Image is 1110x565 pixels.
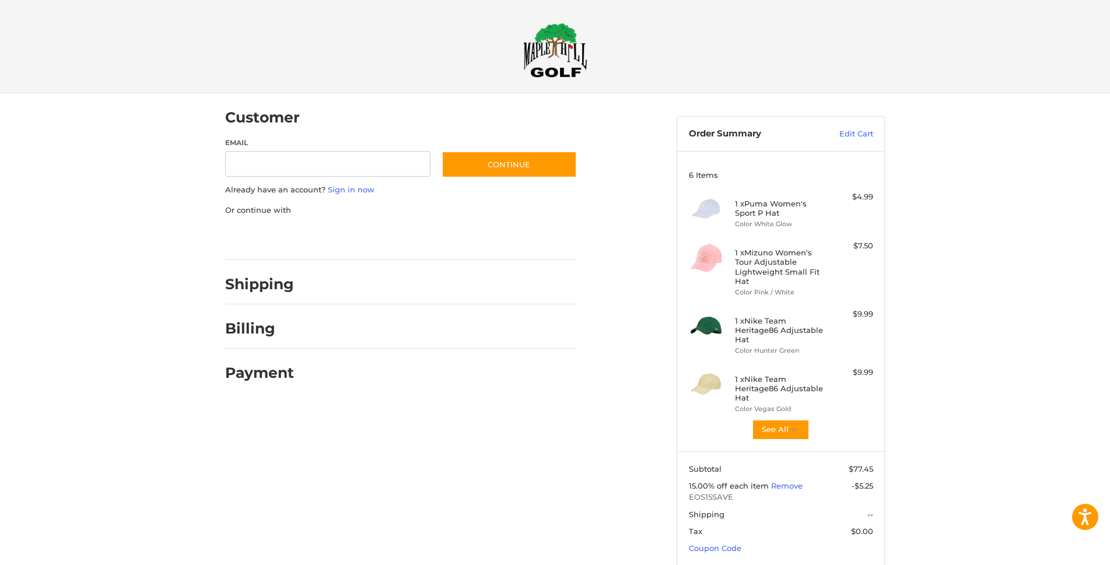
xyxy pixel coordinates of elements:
li: Color Pink / White [735,287,824,297]
img: Maple Hill Golf [523,23,587,78]
a: Edit Cart [814,128,873,140]
li: Color Vegas Gold [735,404,824,414]
span: 15.00% off each item [689,481,771,490]
h4: 1 x Mizuno Women's Tour Adjustable Lightweight Small Fit Hat [735,248,824,286]
li: Color Hunter Green [735,346,824,356]
span: Tax [689,527,702,536]
h2: Shipping [225,275,294,293]
button: Continue [442,151,577,178]
h3: 6 Items [689,170,873,180]
a: Coupon Code [689,543,741,553]
h2: Billing [225,320,293,338]
span: $0.00 [851,527,873,536]
span: -- [867,510,873,519]
div: $7.50 [827,240,873,252]
a: Remove [771,481,803,490]
h3: Order Summary [689,128,814,140]
label: Email [225,138,430,148]
span: Subtotal [689,464,722,473]
span: Shipping [689,510,724,519]
iframe: PayPal-venmo [419,227,507,248]
li: Color White Glow [735,219,824,229]
iframe: PayPal-paypal [222,227,309,248]
h2: Payment [225,364,294,382]
a: Sign in now [328,185,374,194]
span: $77.45 [849,464,873,473]
h4: 1 x Puma Women's Sport P Hat [735,199,824,218]
h4: 1 x Nike Team Heritage86 Adjustable Hat [735,374,824,403]
p: Or continue with [225,205,577,216]
button: See All [752,419,810,440]
h2: Customer [225,108,300,127]
p: Already have an account? [225,184,577,196]
span: EOS15SAVE [689,492,873,503]
div: $4.99 [827,191,873,203]
span: -$5.25 [852,481,873,490]
iframe: PayPal-paylater [320,227,408,248]
h4: 1 x Nike Team Heritage86 Adjustable Hat [735,316,824,345]
div: $9.99 [827,367,873,378]
div: $9.99 [827,308,873,320]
